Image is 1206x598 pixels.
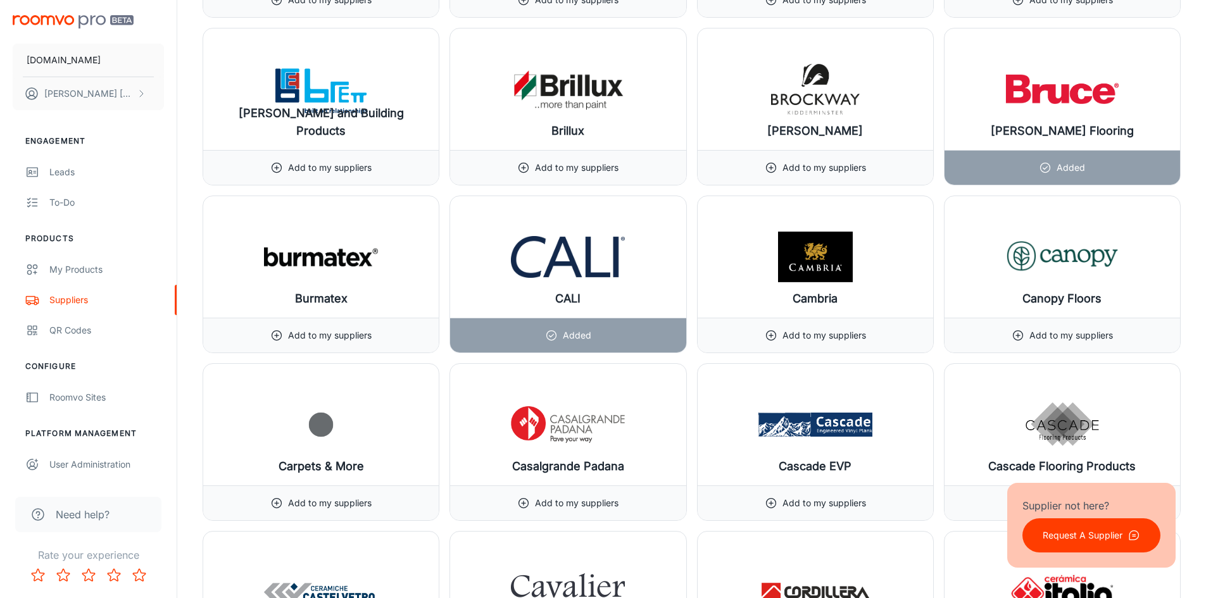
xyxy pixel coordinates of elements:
button: Rate 4 star [101,563,127,588]
h6: Brillux [551,122,584,140]
h6: Casalgrande Padana [512,458,624,475]
p: Add to my suppliers [535,161,619,175]
div: QR Codes [49,323,164,337]
p: Add to my suppliers [288,161,372,175]
img: Casalgrande Padana [511,399,625,450]
p: Add to my suppliers [782,328,866,342]
button: [DOMAIN_NAME] [13,44,164,77]
div: Roomvo Sites [49,390,164,404]
h6: [PERSON_NAME] and Building Products [213,104,429,140]
p: Add to my suppliers [288,496,372,510]
p: Add to my suppliers [288,328,372,342]
p: [PERSON_NAME] [PERSON_NAME] [44,87,134,101]
p: Add to my suppliers [782,161,866,175]
p: [DOMAIN_NAME] [27,53,101,67]
p: Supplier not here? [1022,498,1160,513]
p: Add to my suppliers [1029,328,1113,342]
div: User Administration [49,458,164,471]
h6: Burmatex [295,290,348,308]
img: CALI [511,232,625,282]
h6: [PERSON_NAME] [767,122,863,140]
button: Rate 1 star [25,563,51,588]
h6: CALI [555,290,581,308]
img: Cascade EVP [758,399,872,450]
img: Bruce Flooring [1005,64,1119,115]
h6: [PERSON_NAME] Flooring [991,122,1134,140]
div: To-do [49,196,164,209]
button: Rate 2 star [51,563,76,588]
div: My Products [49,263,164,277]
h6: Carpets & More [279,458,364,475]
div: Suppliers [49,293,164,307]
button: Rate 5 star [127,563,152,588]
img: Cascade Flooring Products [1005,399,1119,450]
h6: Cambria [793,290,838,308]
p: Add to my suppliers [782,496,866,510]
p: Added [563,328,591,342]
img: Cambria [758,232,872,282]
h6: Cascade Flooring Products [988,458,1136,475]
div: Leads [49,165,164,179]
button: [PERSON_NAME] [PERSON_NAME] [13,77,164,110]
h6: Canopy Floors [1022,290,1102,308]
img: Canopy Floors [1005,232,1119,282]
p: Added [1057,161,1085,175]
h6: Cascade EVP [779,458,851,475]
img: Roomvo PRO Beta [13,15,134,28]
p: Request A Supplier [1043,528,1122,542]
p: Add to my suppliers [535,496,619,510]
img: Carpets & More [264,399,378,450]
span: Need help? [56,507,110,522]
p: Rate your experience [10,547,166,563]
img: Brett Landscaping and Building Products [264,64,378,115]
img: Brillux [511,64,625,115]
button: Request A Supplier [1022,518,1160,552]
img: Brockway [758,64,872,115]
button: Rate 3 star [76,563,101,588]
img: Burmatex [264,232,378,282]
